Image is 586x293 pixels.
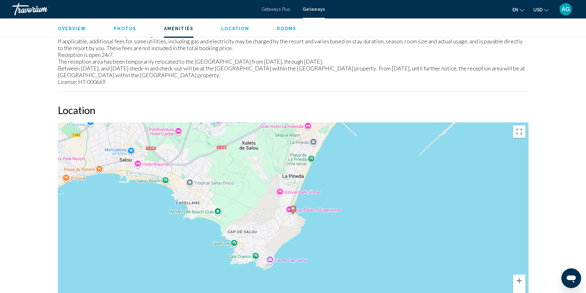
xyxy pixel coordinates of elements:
button: Overview [58,26,86,31]
button: Location [221,26,249,31]
button: Rooms [277,26,297,31]
h2: Location [58,104,528,116]
span: en [512,7,518,12]
iframe: לחצן לפתיחת חלון הודעות הטקסט [561,268,581,288]
button: Change currency [533,5,548,14]
span: AG [562,6,570,12]
button: Photos [114,26,136,31]
a: Getaways Plus [261,7,290,12]
span: USD [533,7,543,12]
a: Getaways [303,7,325,12]
button: User Menu [558,3,574,16]
button: Amenities [164,26,193,31]
a: Travorium [12,3,255,15]
button: Change language [512,5,524,14]
button: החלפה של מצב תצוגה למסך מלא [513,125,525,138]
button: הגדלת התצוגה [513,275,525,287]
